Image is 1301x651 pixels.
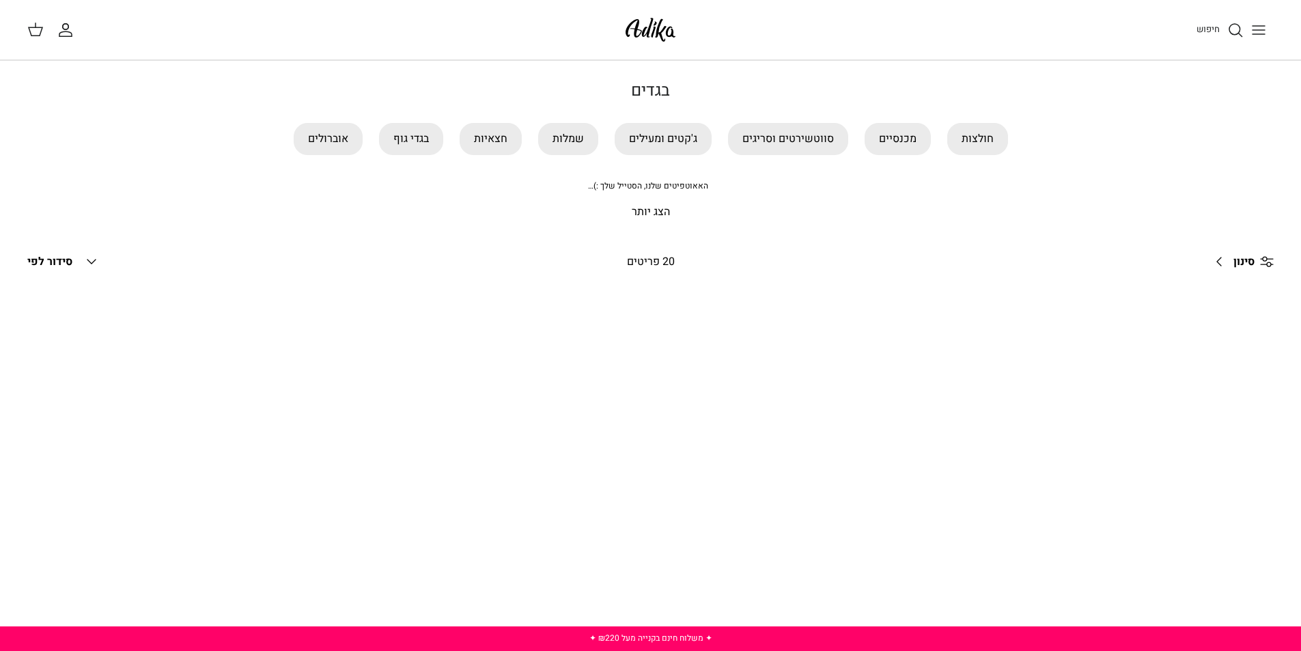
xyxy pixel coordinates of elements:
[1197,23,1220,36] span: חיפוש
[379,123,443,155] a: בגדי גוף
[27,247,100,277] button: סידור לפי
[947,123,1008,155] a: חולצות
[865,123,931,155] a: מכנסיים
[1233,253,1255,271] span: סינון
[460,123,522,155] a: חצאיות
[588,180,708,192] span: האאוטפיטים שלנו, הסטייל שלך :)
[728,123,848,155] a: סווטשירטים וסריגים
[173,204,1129,221] p: הצג יותר
[1197,22,1244,38] a: חיפוש
[589,632,712,644] a: ✦ משלוח חינם בקנייה מעל ₪220 ✦
[173,81,1129,101] h1: בגדים
[615,123,712,155] a: ג'קטים ומעילים
[1206,245,1274,278] a: סינון
[538,123,598,155] a: שמלות
[27,253,72,270] span: סידור לפי
[294,123,363,155] a: אוברולים
[57,22,79,38] a: החשבון שלי
[621,14,680,46] img: Adika IL
[1244,15,1274,45] button: Toggle menu
[507,253,794,271] div: 20 פריטים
